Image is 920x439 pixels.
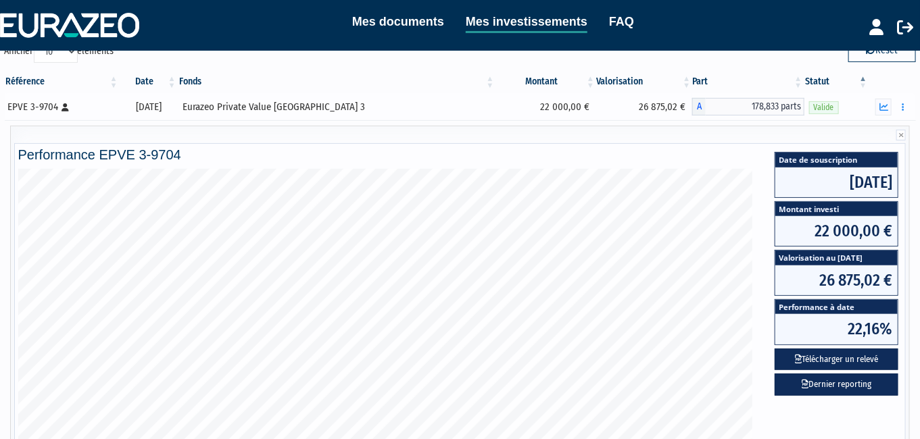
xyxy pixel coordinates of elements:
td: 22 000,00 € [496,93,597,120]
th: Date: activer pour trier la colonne par ordre croissant [120,70,178,93]
span: A [692,98,706,115]
span: Performance à date [775,300,898,314]
div: Eurazeo Private Value [GEOGRAPHIC_DATA] 3 [183,100,491,114]
th: Statut : activer pour trier la colonne par ordre d&eacute;croissant [804,70,869,93]
div: A - Eurazeo Private Value Europe 3 [692,98,804,115]
span: [DATE] [775,167,898,197]
th: Valorisation: activer pour trier la colonne par ordre croissant [596,70,692,93]
span: 178,833 parts [706,98,804,115]
span: Date de souscription [775,153,898,167]
button: Reset [848,40,916,61]
span: Montant investi [775,202,898,216]
span: 22 000,00 € [775,216,898,246]
a: FAQ [609,12,634,31]
button: Télécharger un relevé [775,348,898,371]
span: 26 875,02 € [775,265,898,295]
th: Fonds: activer pour trier la colonne par ordre croissant [178,70,496,93]
td: 26 875,02 € [596,93,692,120]
th: Référence : activer pour trier la colonne par ordre croissant [5,70,120,93]
a: Dernier reporting [775,373,898,396]
th: Montant: activer pour trier la colonne par ordre croissant [496,70,597,93]
h4: Performance EPVE 3-9704 [18,147,902,162]
label: Afficher éléments [5,40,114,63]
div: [DATE] [124,100,173,114]
span: Valorisation au [DATE] [775,251,898,265]
span: 22,16% [775,314,898,344]
th: Part: activer pour trier la colonne par ordre croissant [692,70,804,93]
a: Mes documents [352,12,444,31]
span: Valide [809,101,839,114]
i: [Français] Personne physique [62,103,70,111]
a: Mes investissements [466,12,587,33]
select: Afficheréléments [34,40,78,63]
div: EPVE 3-9704 [8,100,115,114]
